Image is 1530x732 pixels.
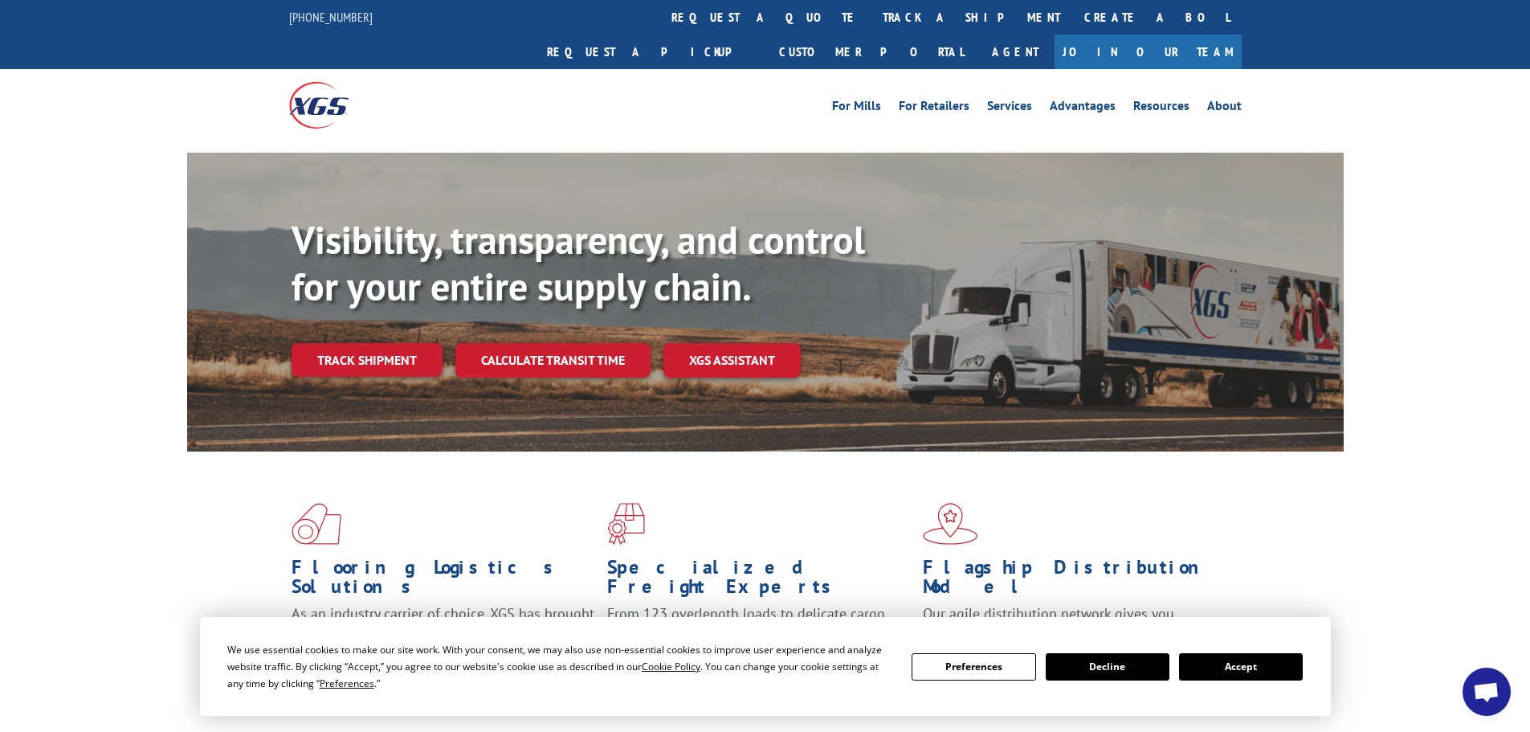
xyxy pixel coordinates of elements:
[976,35,1055,69] a: Agent
[292,343,443,377] a: Track shipment
[289,9,373,25] a: [PHONE_NUMBER]
[1133,100,1189,117] a: Resources
[767,35,976,69] a: Customer Portal
[1463,668,1511,716] div: Open chat
[923,558,1226,604] h1: Flagship Distribution Model
[607,558,911,604] h1: Specialized Freight Experts
[320,677,374,690] span: Preferences
[200,617,1331,716] div: Cookie Consent Prompt
[987,100,1032,117] a: Services
[832,100,881,117] a: For Mills
[292,503,341,545] img: xgs-icon-total-supply-chain-intelligence-red
[607,604,911,676] p: From 123 overlength loads to delicate cargo, our experienced staff knows the best way to move you...
[607,503,645,545] img: xgs-icon-focused-on-flooring-red
[292,604,594,661] span: As an industry carrier of choice, XGS has brought innovation and dedication to flooring logistics...
[642,660,700,673] span: Cookie Policy
[912,653,1035,681] button: Preferences
[535,35,767,69] a: Request a pickup
[1050,100,1116,117] a: Advantages
[1046,653,1169,681] button: Decline
[1179,653,1303,681] button: Accept
[663,343,801,378] a: XGS ASSISTANT
[292,558,595,604] h1: Flooring Logistics Solutions
[923,503,978,545] img: xgs-icon-flagship-distribution-model-red
[899,100,969,117] a: For Retailers
[923,604,1218,642] span: Our agile distribution network gives you nationwide inventory management on demand.
[455,343,651,378] a: Calculate transit time
[1055,35,1242,69] a: Join Our Team
[1207,100,1242,117] a: About
[227,641,892,692] div: We use essential cookies to make our site work. With your consent, we may also use non-essential ...
[292,215,865,311] b: Visibility, transparency, and control for your entire supply chain.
